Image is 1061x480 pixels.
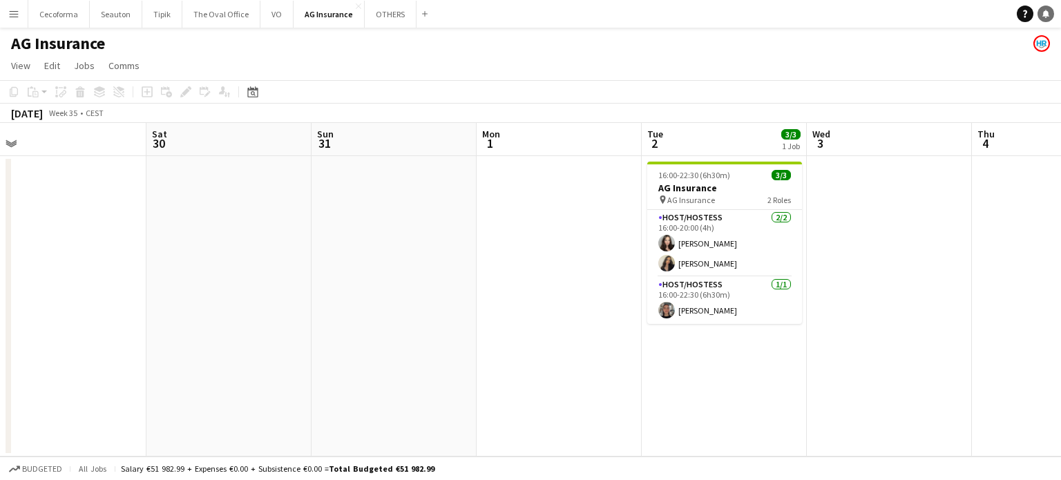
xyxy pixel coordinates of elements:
[11,59,30,72] span: View
[647,182,802,194] h3: AG Insurance
[182,1,260,28] button: The Oval Office
[68,57,100,75] a: Jobs
[260,1,294,28] button: VO
[152,128,167,140] span: Sat
[647,210,802,277] app-card-role: Host/Hostess2/216:00-20:00 (4h)[PERSON_NAME][PERSON_NAME]
[76,463,109,474] span: All jobs
[86,108,104,118] div: CEST
[315,135,334,151] span: 31
[11,106,43,120] div: [DATE]
[647,277,802,324] app-card-role: Host/Hostess1/116:00-22:30 (6h30m)[PERSON_NAME]
[39,57,66,75] a: Edit
[329,463,434,474] span: Total Budgeted €51 982.99
[781,129,801,140] span: 3/3
[7,461,64,477] button: Budgeted
[975,135,995,151] span: 4
[317,128,334,140] span: Sun
[28,1,90,28] button: Cecoforma
[772,170,791,180] span: 3/3
[6,57,36,75] a: View
[294,1,365,28] button: AG Insurance
[658,170,730,180] span: 16:00-22:30 (6h30m)
[11,33,105,54] h1: AG Insurance
[647,162,802,324] app-job-card: 16:00-22:30 (6h30m)3/3AG Insurance AG Insurance2 RolesHost/Hostess2/216:00-20:00 (4h)[PERSON_NAME...
[46,108,80,118] span: Week 35
[782,141,800,151] div: 1 Job
[150,135,167,151] span: 30
[645,135,663,151] span: 2
[365,1,417,28] button: OTHERS
[44,59,60,72] span: Edit
[977,128,995,140] span: Thu
[74,59,95,72] span: Jobs
[810,135,830,151] span: 3
[480,135,500,151] span: 1
[90,1,142,28] button: Seauton
[103,57,145,75] a: Comms
[22,464,62,474] span: Budgeted
[767,195,791,205] span: 2 Roles
[647,128,663,140] span: Tue
[482,128,500,140] span: Mon
[121,463,434,474] div: Salary €51 982.99 + Expenses €0.00 + Subsistence €0.00 =
[667,195,715,205] span: AG Insurance
[142,1,182,28] button: Tipik
[108,59,140,72] span: Comms
[1033,35,1050,52] app-user-avatar: HR Team
[812,128,830,140] span: Wed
